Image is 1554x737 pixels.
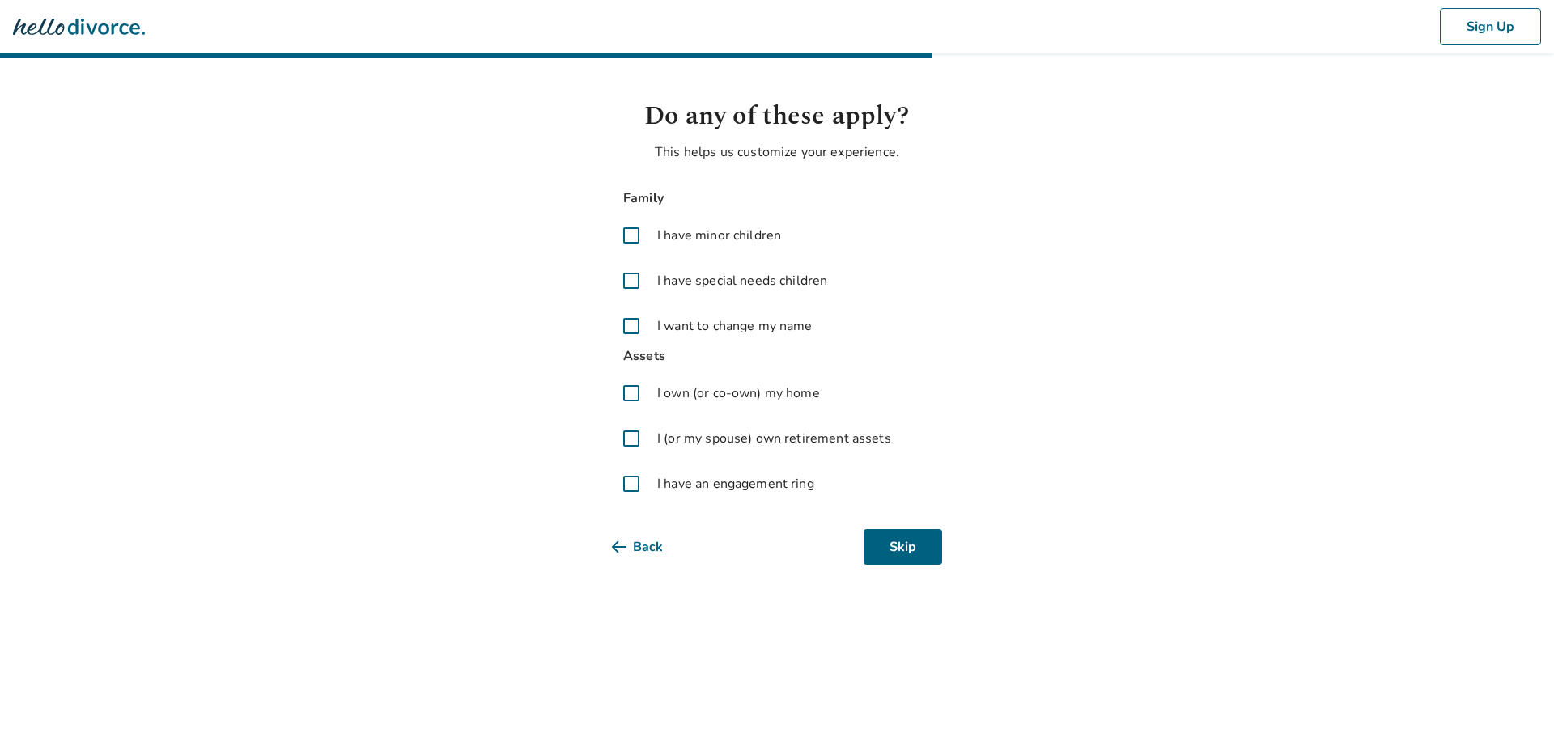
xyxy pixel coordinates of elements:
button: Skip [864,529,942,565]
span: Assets [612,345,942,367]
span: Family [612,188,942,210]
span: I own (or co-own) my home [657,383,820,403]
span: I (or my spouse) own retirement assets [657,429,891,448]
button: Sign Up [1440,8,1541,45]
span: I have special needs children [657,271,827,290]
p: This helps us customize your experience. [612,142,942,162]
button: Back [612,529,689,565]
span: I want to change my name [657,316,813,336]
iframe: Chat Widget [1473,659,1554,737]
h1: Do any of these apply? [612,97,942,136]
span: I have minor children [657,226,781,245]
span: I have an engagement ring [657,474,814,493]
